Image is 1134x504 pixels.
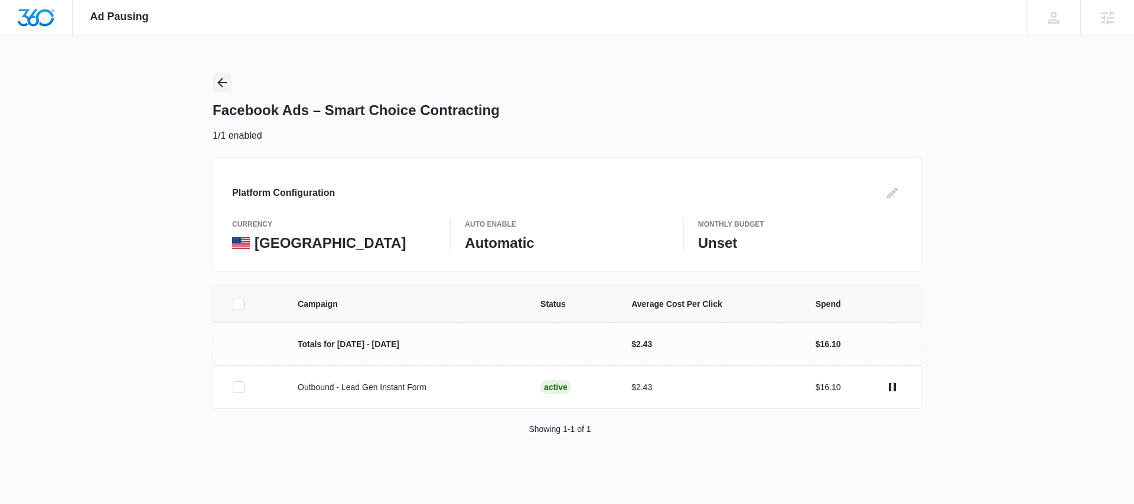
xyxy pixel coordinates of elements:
[298,381,512,394] p: Outbound - Lead Gen Instant Form
[255,234,406,252] p: [GEOGRAPHIC_DATA]
[213,102,500,119] h1: Facebook Ads – Smart Choice Contracting
[213,129,262,143] p: 1/1 enabled
[90,11,149,23] span: Ad Pausing
[213,73,232,92] button: Back
[698,219,902,230] p: Monthly Budget
[816,381,841,394] p: $16.10
[631,338,787,351] p: $2.43
[298,338,512,351] p: Totals for [DATE] - [DATE]
[883,184,902,202] button: Edit
[883,378,902,397] button: actions.pause
[529,423,591,436] p: Showing 1-1 of 1
[816,338,841,351] p: $16.10
[232,186,335,200] h3: Platform Configuration
[298,298,512,310] span: Campaign
[540,380,571,394] div: Active
[631,381,787,394] p: $2.43
[232,219,436,230] p: currency
[631,298,787,310] span: Average Cost Per Click
[816,298,902,310] span: Spend
[465,219,669,230] p: Auto Enable
[698,234,902,252] p: Unset
[465,234,669,252] p: Automatic
[540,298,603,310] span: Status
[232,237,250,249] img: United States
